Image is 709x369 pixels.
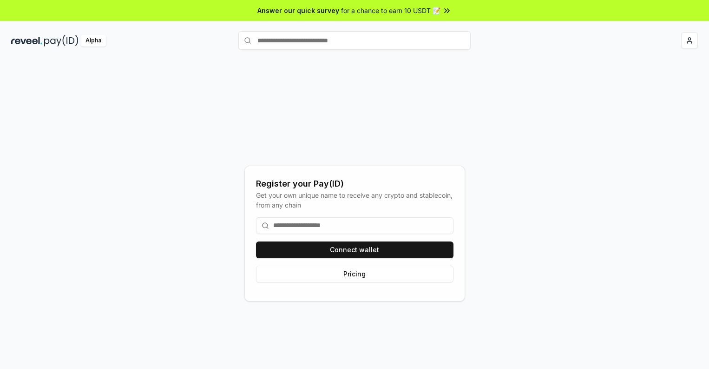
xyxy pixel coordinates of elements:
img: reveel_dark [11,35,42,47]
div: Register your Pay(ID) [256,177,453,190]
img: pay_id [44,35,79,47]
span: Answer our quick survey [257,6,339,15]
button: Connect wallet [256,242,453,258]
span: for a chance to earn 10 USDT 📝 [341,6,440,15]
div: Get your own unique name to receive any crypto and stablecoin, from any chain [256,190,453,210]
div: Alpha [80,35,106,47]
button: Pricing [256,266,453,282]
